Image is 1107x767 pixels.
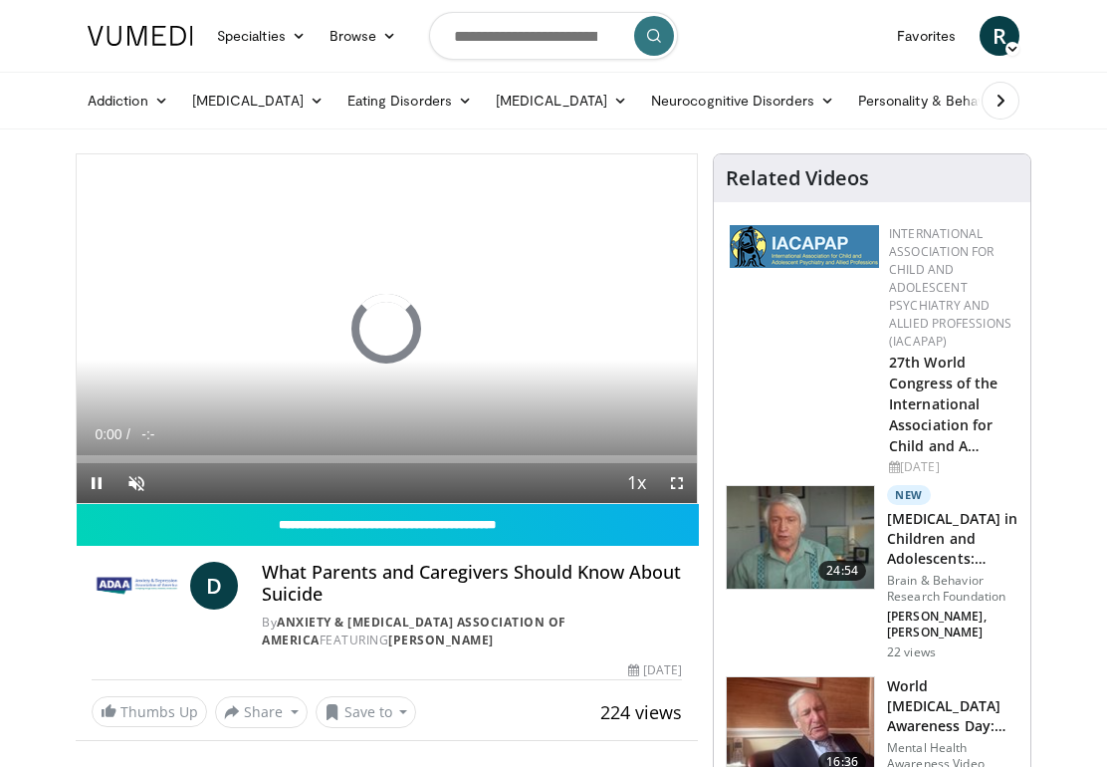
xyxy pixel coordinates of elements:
a: 27th World Congress of the International Association for Child and A… [889,353,998,455]
a: Neurocognitive Disorders [639,81,846,121]
a: Addiction [76,81,180,121]
input: Search topics, interventions [429,12,678,60]
span: -:- [141,426,154,442]
button: Fullscreen [657,463,697,503]
a: [MEDICAL_DATA] [180,81,335,121]
p: New [887,485,931,505]
h3: [MEDICAL_DATA] in Children and Adolescents: Diagnosis, Treatment, and Common M… [887,509,1018,569]
a: [MEDICAL_DATA] [484,81,639,121]
a: [PERSON_NAME] [388,632,494,648]
div: Progress Bar [77,455,697,463]
h3: World [MEDICAL_DATA] Awareness Day: Recognition and Treatment of C… [887,676,1018,736]
a: Specialties [205,16,318,56]
a: Personality & Behavior Disorders [846,81,1098,121]
span: / [126,426,130,442]
button: Unmute [116,463,156,503]
a: International Association for Child and Adolescent Psychiatry and Allied Professions (IACAPAP) [889,225,1011,350]
a: Favorites [885,16,968,56]
img: 5b8011c7-1005-4e73-bd4d-717c320f5860.150x105_q85_crop-smart_upscale.jpg [727,486,874,590]
button: Share [215,696,308,728]
a: Eating Disorders [335,81,484,121]
div: [DATE] [889,458,1014,476]
p: [PERSON_NAME], [PERSON_NAME] [887,609,1018,640]
img: VuMedi Logo [88,26,193,46]
span: 0:00 [95,426,121,442]
span: 24:54 [818,561,866,581]
button: Pause [77,463,116,503]
button: Save to [316,696,417,728]
span: 224 views [600,700,682,724]
a: D [190,562,238,610]
div: By FEATURING [262,614,682,649]
h4: Related Videos [726,166,869,190]
a: Anxiety & [MEDICAL_DATA] Association of America [262,614,566,648]
p: Brain & Behavior Research Foundation [887,573,1018,605]
p: 22 views [887,644,936,660]
img: 2a9917ce-aac2-4f82-acde-720e532d7410.png.150x105_q85_autocrop_double_scale_upscale_version-0.2.png [730,225,879,268]
a: R [980,16,1019,56]
img: Anxiety & Depression Association of America [92,562,182,610]
a: Browse [318,16,409,56]
a: Thumbs Up [92,696,207,727]
button: Playback Rate [617,463,657,503]
video-js: Video Player [77,154,697,503]
h4: What Parents and Caregivers Should Know About Suicide [262,562,682,605]
div: [DATE] [628,661,682,679]
a: 24:54 New [MEDICAL_DATA] in Children and Adolescents: Diagnosis, Treatment, and Common M… Brain &... [726,485,1018,660]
